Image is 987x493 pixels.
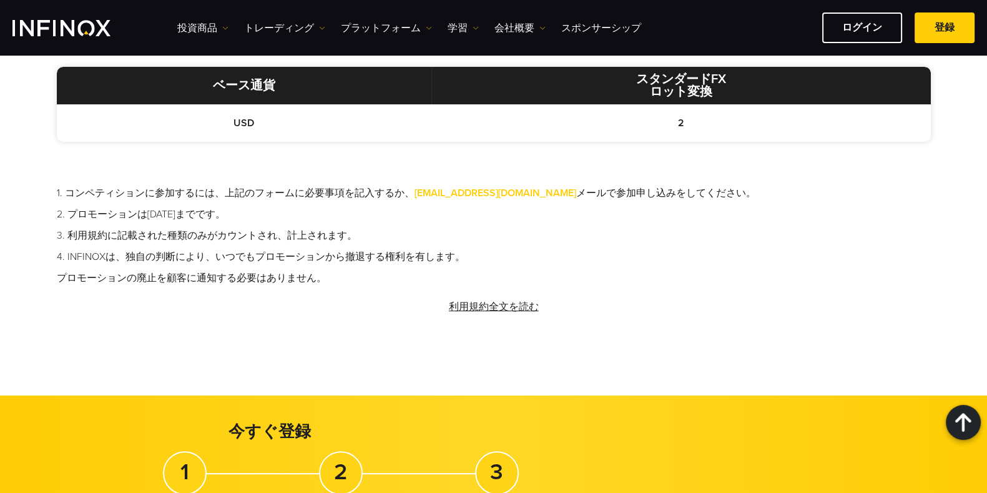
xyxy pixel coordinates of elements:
li: 3. 利用規約に記載された種類のみがカウントされ、計上されます。 [57,228,931,243]
li: 2. プロモーションは[DATE]までです。 [57,207,931,222]
a: 学習 [448,21,479,36]
a: トレーディング [244,21,325,36]
th: ベース通貨 [57,67,431,104]
a: ログイン [822,12,902,43]
strong: 1 [180,459,189,486]
strong: 3 [490,459,503,486]
li: プロモーションの廃止を顧客に通知する必要はありません。 [57,271,931,286]
a: [EMAIL_ADDRESS][DOMAIN_NAME] [415,187,576,199]
a: 利用規約全文を読む [448,292,540,322]
a: スポンサーシップ [561,21,641,36]
strong: 今すぐ登録 [228,422,311,441]
a: INFINOX Logo [12,20,140,36]
td: 2 [431,104,931,142]
li: 1. コンペティションに参加するには、上記のフォームに必要事項を記入するか、 メールで参加申し込みをしてください。 [57,186,931,201]
a: 会社概要 [494,21,546,36]
strong: 2 [334,459,347,486]
li: 4. INFINOXは、独自の判断により、いつでもプロモーションから撤退する権利を有します。 [57,249,931,264]
a: 投資商品 [177,21,228,36]
th: スタンダードFX ロット変換 [431,67,931,104]
a: プラットフォーム [341,21,432,36]
a: 登録 [915,12,975,43]
td: USD [57,104,431,142]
